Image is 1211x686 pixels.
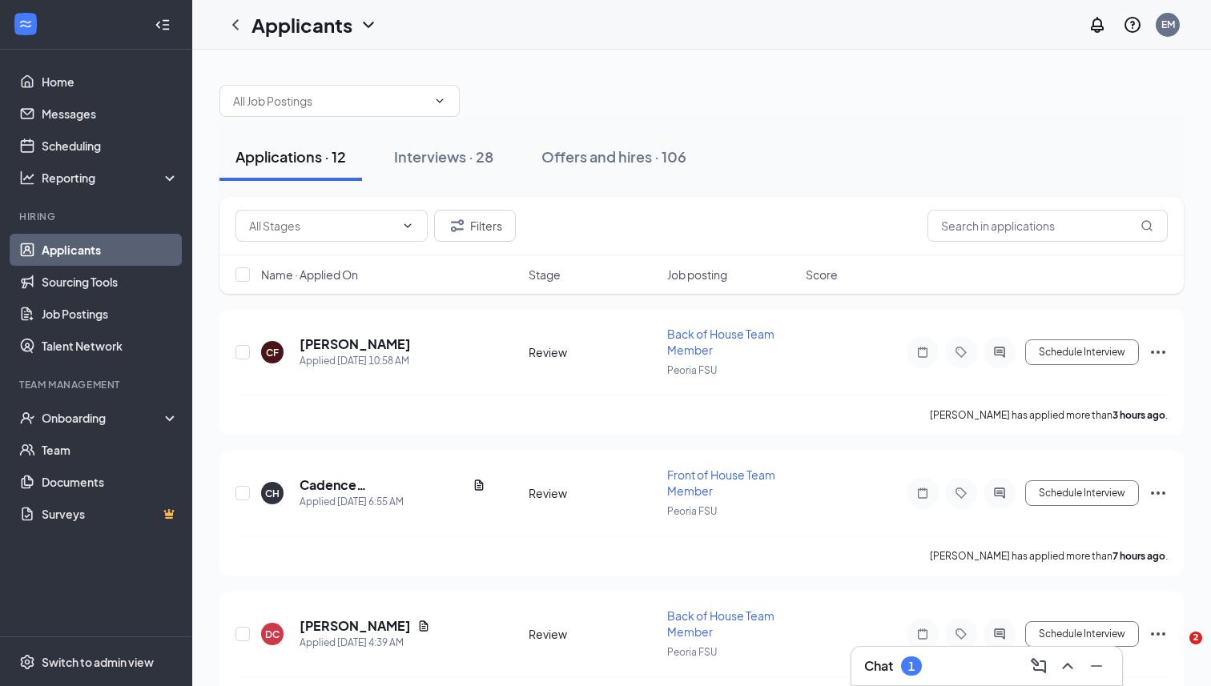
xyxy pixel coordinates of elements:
[529,344,658,360] div: Review
[806,267,838,283] span: Score
[1149,483,1168,503] svg: Ellipses
[42,498,179,530] a: SurveysCrown
[42,466,179,498] a: Documents
[300,494,485,510] div: Applied [DATE] 6:55 AM
[667,327,774,357] span: Back of House Team Member
[667,267,727,283] span: Job posting
[990,628,1009,640] svg: ActiveChat
[19,210,175,223] div: Hiring
[1149,343,1168,362] svg: Ellipses
[155,17,171,33] svg: Collapse
[667,364,717,376] span: Peoria FSU
[394,146,493,166] div: Interviews · 28
[300,635,430,651] div: Applied [DATE] 4:39 AM
[42,170,179,186] div: Reporting
[233,92,427,110] input: All Job Postings
[261,267,358,283] span: Name · Applied On
[667,608,774,639] span: Back of House Team Member
[930,408,1168,422] p: [PERSON_NAME] has applied more than .
[448,216,467,235] svg: Filter
[667,646,717,658] span: Peoria FSU
[42,266,179,298] a: Sourcing Tools
[990,346,1009,359] svg: ActiveChat
[1161,18,1175,31] div: EM
[1123,15,1142,34] svg: QuestionInfo
[951,346,971,359] svg: Tag
[42,234,179,266] a: Applicants
[1025,480,1139,506] button: Schedule Interview
[1029,656,1048,676] svg: ComposeMessage
[930,549,1168,563] p: [PERSON_NAME] has applied more than .
[1026,653,1052,679] button: ComposeMessage
[1025,339,1139,365] button: Schedule Interview
[913,487,932,499] svg: Note
[226,15,245,34] svg: ChevronLeft
[913,628,932,640] svg: Note
[913,346,932,359] svg: Note
[667,505,717,517] span: Peoria FSU
[951,487,971,499] svg: Tag
[266,346,279,359] div: CF
[667,467,775,498] span: Front of House Team Member
[42,434,179,466] a: Team
[249,217,395,235] input: All Stages
[1087,656,1106,676] svg: Minimize
[1025,621,1139,647] button: Schedule Interview
[1141,219,1153,232] svg: MagnifyingGlass
[541,146,686,166] div: Offers and hires · 106
[1084,653,1109,679] button: Minimize
[42,654,154,670] div: Switch to admin view
[529,267,561,283] span: Stage
[300,335,411,353] h5: [PERSON_NAME]
[1058,656,1077,676] svg: ChevronUp
[990,487,1009,499] svg: ActiveChat
[265,628,280,641] div: DC
[42,66,179,98] a: Home
[19,170,35,186] svg: Analysis
[1112,409,1165,421] b: 3 hours ago
[19,654,35,670] svg: Settings
[473,479,485,491] svg: Document
[1157,632,1195,670] iframe: Intercom live chat
[19,410,35,426] svg: UserCheck
[433,94,446,107] svg: ChevronDown
[300,617,411,635] h5: [PERSON_NAME]
[1055,653,1080,679] button: ChevronUp
[1112,550,1165,562] b: 7 hours ago
[951,628,971,640] svg: Tag
[359,15,378,34] svg: ChevronDown
[251,11,352,38] h1: Applicants
[417,620,430,632] svg: Document
[401,219,414,232] svg: ChevronDown
[42,330,179,362] a: Talent Network
[1088,15,1107,34] svg: Notifications
[42,298,179,330] a: Job Postings
[529,485,658,501] div: Review
[908,660,915,673] div: 1
[265,487,280,500] div: CH
[1189,632,1202,644] span: 2
[300,353,411,369] div: Applied [DATE] 10:58 AM
[235,146,346,166] div: Applications · 12
[1149,624,1168,644] svg: Ellipses
[864,657,893,675] h3: Chat
[529,626,658,642] div: Review
[434,210,516,242] button: Filter Filters
[18,16,34,32] svg: WorkstreamLogo
[42,410,165,426] div: Onboarding
[42,130,179,162] a: Scheduling
[927,210,1168,242] input: Search in applications
[300,476,466,494] h5: Cadence [PERSON_NAME]
[42,98,179,130] a: Messages
[19,378,175,391] div: Team Management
